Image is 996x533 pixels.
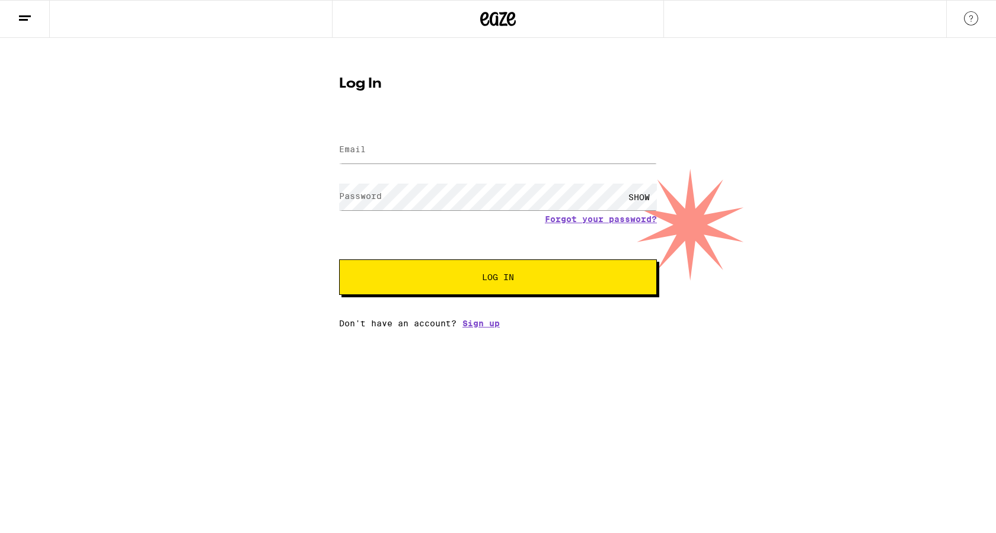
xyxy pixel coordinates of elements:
[339,259,657,295] button: Log In
[339,319,657,328] div: Don't have an account?
[621,184,657,210] div: SHOW
[482,273,514,281] span: Log In
[339,137,657,163] input: Email
[339,145,366,154] label: Email
[339,77,657,91] h1: Log In
[462,319,500,328] a: Sign up
[545,214,657,224] a: Forgot your password?
[339,191,382,201] label: Password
